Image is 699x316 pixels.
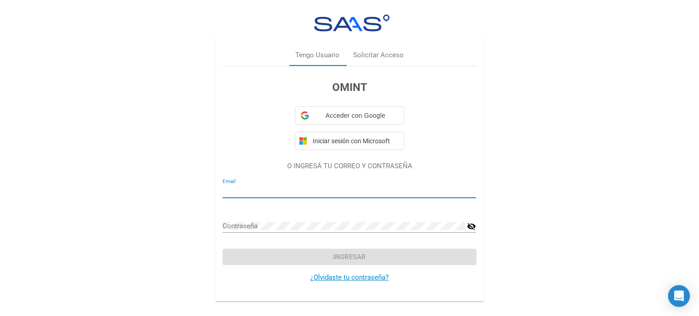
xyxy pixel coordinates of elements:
button: Iniciar sesión con Microsoft [295,132,404,150]
span: Ingresar [333,253,366,261]
div: Open Intercom Messenger [668,285,690,307]
a: ¿Olvidaste tu contraseña? [310,273,389,281]
p: O INGRESÁ TU CORREO Y CONTRASEÑA [223,161,476,171]
h3: OMINT [223,79,476,95]
span: Acceder con Google [313,111,398,120]
div: Solicitar Acceso [353,50,404,60]
mat-icon: visibility_off [467,221,476,232]
span: Iniciar sesión con Microsoft [311,137,400,145]
button: Ingresar [223,249,476,265]
div: Tengo Usuario [295,50,339,60]
div: Acceder con Google [295,106,404,125]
